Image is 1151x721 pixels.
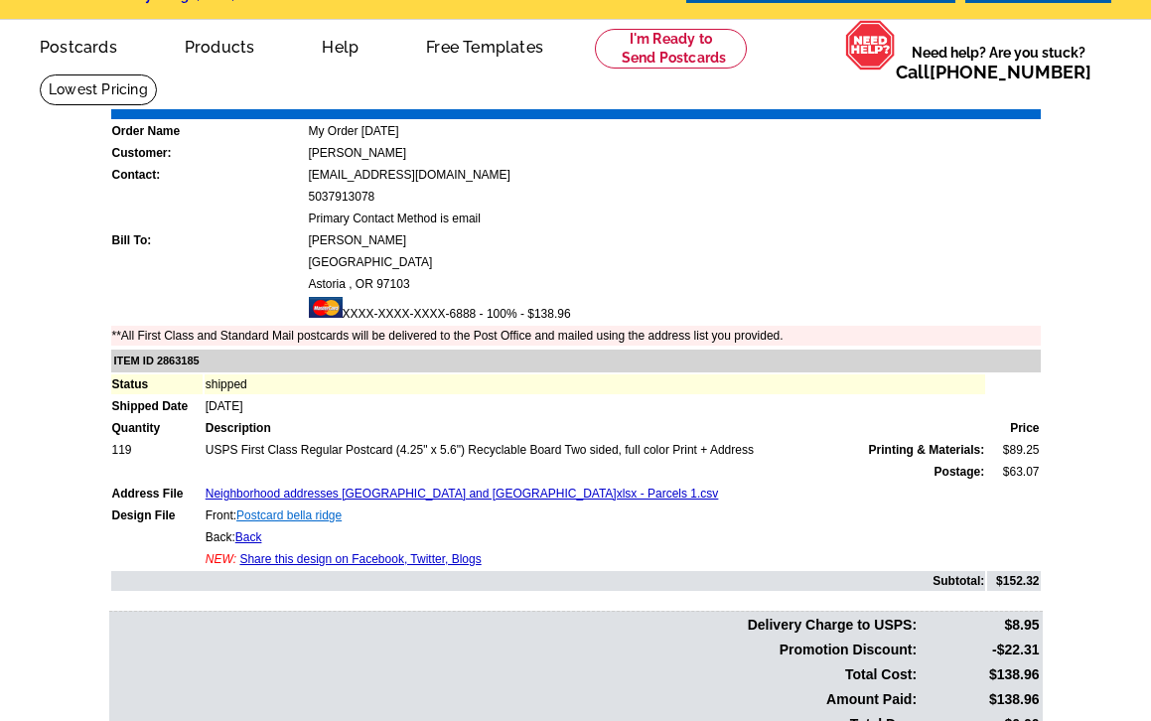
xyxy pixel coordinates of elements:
[111,484,203,504] td: Address File
[308,209,1041,228] td: Primary Contact Method is email
[205,418,986,438] td: Description
[111,121,306,141] td: Order Name
[111,326,1041,346] td: **All First Class and Standard Mail postcards will be delivered to the Post Office and mailed usi...
[845,20,896,71] img: help
[290,22,390,69] a: Help
[205,396,986,416] td: [DATE]
[153,22,287,69] a: Products
[8,22,149,69] a: Postcards
[205,505,986,525] td: Front:
[111,688,919,711] td: Amount Paid:
[111,230,306,250] td: Bill To:
[206,552,236,566] span: NEW:
[205,374,986,394] td: shipped
[930,62,1091,82] a: [PHONE_NUMBER]
[239,552,481,566] a: Share this design on Facebook, Twitter, Blogs
[308,296,1041,324] td: XXXX-XXXX-XXXX-6888 - 100% - $138.96
[111,663,919,686] td: Total Cost:
[205,440,986,460] td: USPS First Class Regular Postcard (4.25" x 5.6") Recyclable Board Two sided, full color Print + A...
[206,487,719,501] a: Neighborhood addresses [GEOGRAPHIC_DATA] and [GEOGRAPHIC_DATA]xlsx - Parcels 1.csv
[111,374,203,394] td: Status
[111,639,919,661] td: Promotion Discount:
[111,418,203,438] td: Quantity
[308,165,1041,185] td: [EMAIL_ADDRESS][DOMAIN_NAME]
[308,187,1041,207] td: 5037913078
[111,350,1041,372] td: ITEM ID 2863185
[235,530,262,544] a: Back
[111,571,986,591] td: Subtotal:
[111,505,203,525] td: Design File
[111,143,306,163] td: Customer:
[896,62,1091,82] span: Call
[308,230,1041,250] td: [PERSON_NAME]
[754,259,1151,721] iframe: LiveChat chat widget
[896,43,1101,82] span: Need help? Are you stuck?
[308,121,1041,141] td: My Order [DATE]
[309,297,343,318] img: mast.gif
[111,396,203,416] td: Shipped Date
[394,22,575,69] a: Free Templates
[308,274,1041,294] td: Astoria , OR 97103
[236,508,342,522] a: Postcard bella ridge
[205,527,986,547] td: Back:
[308,143,1041,163] td: [PERSON_NAME]
[111,165,306,185] td: Contact:
[111,440,203,460] td: 119
[308,252,1041,272] td: [GEOGRAPHIC_DATA]
[111,614,919,637] td: Delivery Charge to USPS:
